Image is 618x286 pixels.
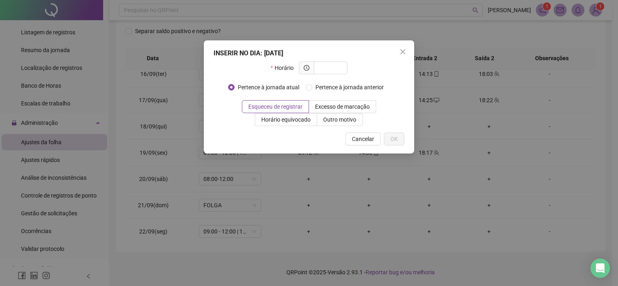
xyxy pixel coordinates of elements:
[235,83,303,92] span: Pertence à jornada atual
[315,103,370,110] span: Excesso de marcação
[304,65,309,71] span: clock-circle
[590,259,610,278] div: Open Intercom Messenger
[345,132,381,145] button: Cancelar
[384,132,404,145] button: OK
[400,48,406,55] span: close
[352,135,374,143] span: Cancelar
[312,83,387,92] span: Pertence à jornada anterior
[323,116,356,123] span: Outro motivo
[271,61,298,74] label: Horário
[214,48,404,58] div: INSERIR NO DIA : [DATE]
[261,116,311,123] span: Horário equivocado
[396,45,409,58] button: Close
[248,103,303,110] span: Esqueceu de registrar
